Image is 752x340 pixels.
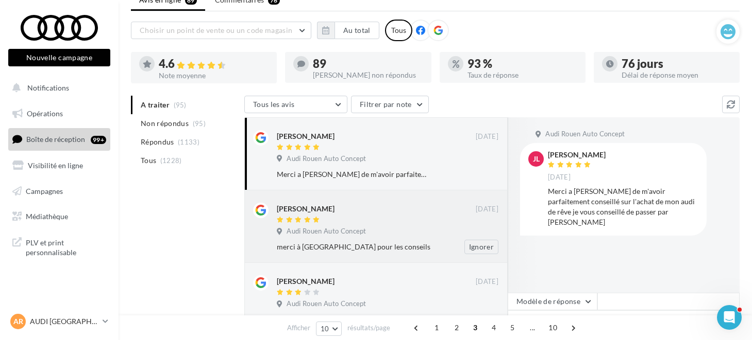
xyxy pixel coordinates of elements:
[533,154,540,164] span: JL
[30,316,98,327] p: AUDI [GEOGRAPHIC_DATA]
[504,319,521,336] span: 5
[313,58,423,69] div: 89
[544,319,561,336] span: 10
[244,96,347,113] button: Tous les avis
[287,227,366,236] span: Audi Rouen Auto Concept
[6,77,108,99] button: Notifications
[160,156,182,165] span: (1228)
[467,71,577,79] div: Taux de réponse
[313,71,423,79] div: [PERSON_NAME] non répondus
[6,103,112,124] a: Opérations
[26,212,68,221] span: Médiathèque
[548,151,606,158] div: [PERSON_NAME]
[159,72,269,79] div: Note moyenne
[140,26,292,34] span: Choisir un point de vente ou un code magasin
[287,154,366,164] span: Audi Rouen Auto Concept
[317,22,379,39] button: Au total
[467,58,577,69] div: 93 %
[428,319,445,336] span: 1
[508,293,597,310] button: Modèle de réponse
[548,173,571,182] span: [DATE]
[141,118,189,129] span: Non répondus
[545,130,625,139] span: Audi Rouen Auto Concept
[277,276,335,287] div: [PERSON_NAME]
[26,236,106,258] span: PLV et print personnalisable
[277,169,431,180] div: Merci a [PERSON_NAME] de m'avoir parfaitement conseillé sur l'achat de mon audi de rêve je vous c...
[27,83,69,92] span: Notifications
[316,321,342,336] button: 10
[26,186,63,195] span: Campagnes
[6,231,112,262] a: PLV et print personnalisable
[476,205,498,214] span: [DATE]
[193,119,206,128] span: (95)
[486,319,502,336] span: 4
[277,131,335,141] div: [PERSON_NAME]
[385,20,412,41] div: Tous
[6,181,112,202] a: Campagnes
[277,242,431,252] div: merci à [GEOGRAPHIC_DATA] pour les conseils
[347,323,390,333] span: résultats/page
[622,58,731,69] div: 76 jours
[476,277,498,287] span: [DATE]
[287,323,310,333] span: Afficher
[335,22,379,39] button: Au total
[6,206,112,227] a: Médiathèque
[287,299,366,309] span: Audi Rouen Auto Concept
[8,49,110,66] button: Nouvelle campagne
[178,138,199,146] span: (1133)
[476,132,498,141] span: [DATE]
[141,155,156,166] span: Tous
[6,128,112,150] a: Boîte de réception99+
[27,109,63,118] span: Opérations
[26,135,85,144] span: Boîte de réception
[277,204,335,214] div: [PERSON_NAME]
[253,100,295,109] span: Tous les avis
[622,71,731,79] div: Délai de réponse moyen
[351,96,429,113] button: Filtrer par note
[159,58,269,70] div: 4.6
[13,316,23,327] span: AR
[91,136,106,144] div: 99+
[717,305,742,330] iframe: Intercom live chat
[464,240,498,254] button: Ignorer
[467,319,483,336] span: 3
[448,319,465,336] span: 2
[524,319,541,336] span: ...
[548,186,698,227] div: Merci a [PERSON_NAME] de m'avoir parfaitement conseillé sur l'achat de mon audi de rêve je vous c...
[8,312,110,331] a: AR AUDI [GEOGRAPHIC_DATA]
[131,22,311,39] button: Choisir un point de vente ou un code magasin
[321,325,329,333] span: 10
[141,137,174,147] span: Répondus
[28,161,83,170] span: Visibilité en ligne
[6,155,112,176] a: Visibilité en ligne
